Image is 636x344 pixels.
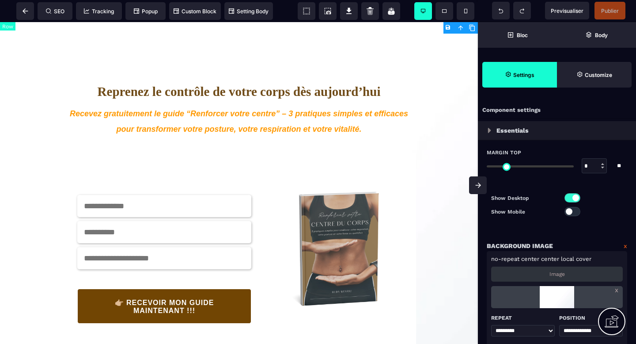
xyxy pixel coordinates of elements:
img: loading [530,286,583,308]
p: Image [549,271,565,277]
span: Margin Top [487,149,521,156]
span: View components [298,2,315,20]
strong: Body [595,32,608,38]
strong: Bloc [517,32,528,38]
span: Custom Block [174,8,216,15]
span: Popup [134,8,158,15]
span: Tracking [84,8,114,15]
span: Settings [482,62,557,88]
span: Screenshot [319,2,337,20]
span: Preview [545,2,589,19]
i: Recevez gratuitement le guide “Renforcer votre centre” – 3 pratiques simples et efficaces pour tr... [70,87,410,111]
span: Previsualiser [551,8,583,14]
span: local [561,256,574,262]
span: Open Style Manager [557,62,632,88]
p: Show Mobile [491,207,557,216]
strong: Customize [585,72,612,78]
span: Setting Body [229,8,269,15]
p: Position [559,313,623,323]
span: center center [521,256,559,262]
span: Open Blocks [478,22,557,48]
p: Essentials [496,125,529,136]
p: Background Image [487,241,553,251]
a: x [615,286,618,294]
span: Publier [601,8,619,14]
span: no-repeat [491,256,519,262]
span: SEO [46,8,64,15]
strong: Settings [513,72,534,78]
span: Open Layer Manager [557,22,636,48]
button: 👉🏼 RECEVOIR MON GUIDE MAINTENANT !!! [77,267,251,302]
img: loading [488,128,491,133]
span: cover [576,256,591,262]
div: Component settings [478,102,636,119]
p: Repeat [491,313,555,323]
img: b5817189f640a198fbbb5bc8c2515528_10.png [260,155,409,298]
a: x [624,241,627,251]
p: Show Desktop [491,194,557,203]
